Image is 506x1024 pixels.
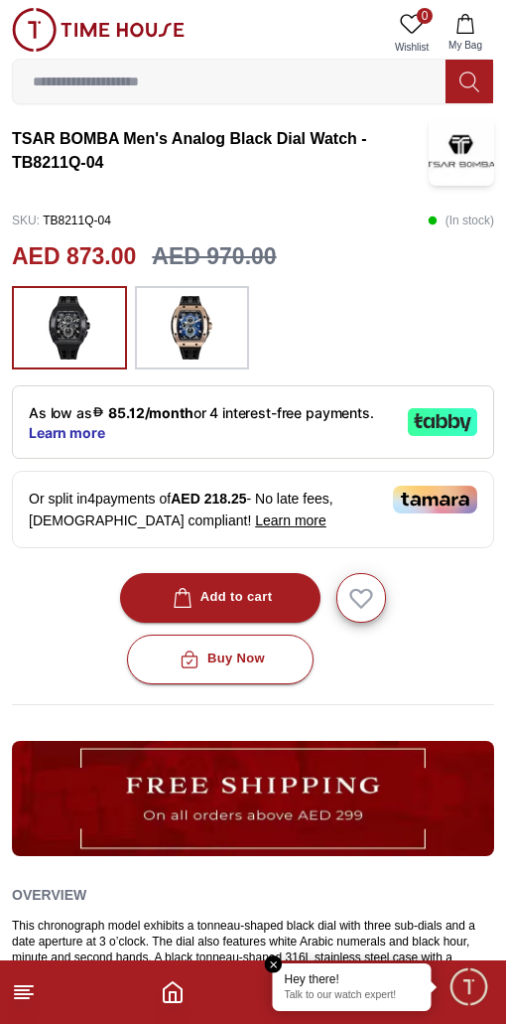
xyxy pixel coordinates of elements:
[437,8,494,59] button: My Bag
[441,38,490,53] span: My Bag
[161,980,185,1004] a: Home
[12,880,86,910] h2: Overview
[12,918,494,1013] div: This chronograph model exhibits a tonneau-shaped black dial with three sub-dials and a date apert...
[417,8,433,24] span: 0
[12,8,185,52] img: ...
[45,296,94,360] img: ...
[167,296,216,360] img: ...
[120,573,321,623] button: Add to cart
[127,635,314,684] button: Buy Now
[428,206,494,235] p: ( In stock )
[447,965,491,1009] div: Chat Widget
[265,955,283,973] em: Close tooltip
[285,971,420,987] div: Hey there!
[12,127,429,175] h3: TSAR BOMBA Men's Analog Black Dial Watch - TB8211Q-04
[12,741,494,857] img: ...
[393,486,477,513] img: Tamara
[12,239,136,274] h2: AED 873.00
[387,8,437,59] a: 0Wishlist
[169,586,273,609] div: Add to cart
[12,206,111,235] p: TB8211Q-04
[12,471,494,548] div: Or split in 4 payments of - No late fees, [DEMOGRAPHIC_DATA] compliant!
[429,116,494,186] img: TSAR BOMBA Men's Analog Black Dial Watch - TB8211Q-04
[152,239,276,274] h3: AED 970.00
[12,214,40,227] span: SKU :
[171,491,246,507] span: AED 218.25
[387,40,437,55] span: Wishlist
[285,989,420,1003] p: Talk to our watch expert!
[176,648,265,670] div: Buy Now
[255,512,326,528] span: Learn more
